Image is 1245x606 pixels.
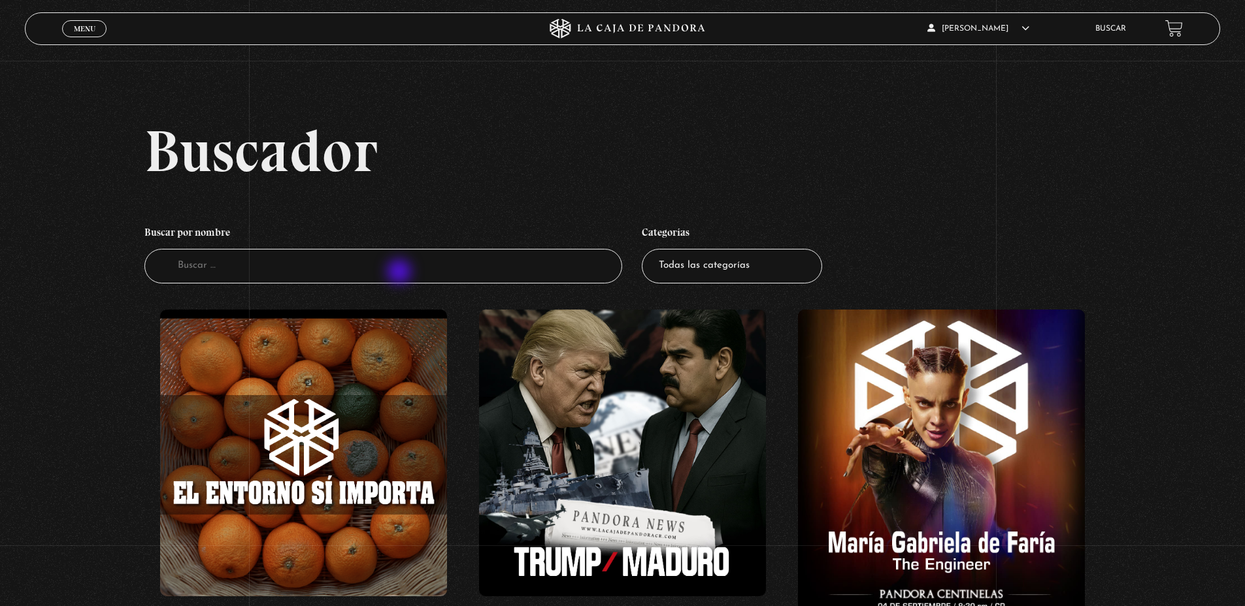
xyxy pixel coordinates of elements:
h4: Categorías [642,219,822,249]
a: Buscar [1095,25,1126,33]
a: View your shopping cart [1165,20,1183,37]
span: [PERSON_NAME] [927,25,1029,33]
h4: Buscar por nombre [144,219,623,249]
span: Menu [74,25,95,33]
h2: Buscador [144,121,1220,180]
span: Cerrar [69,35,100,44]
